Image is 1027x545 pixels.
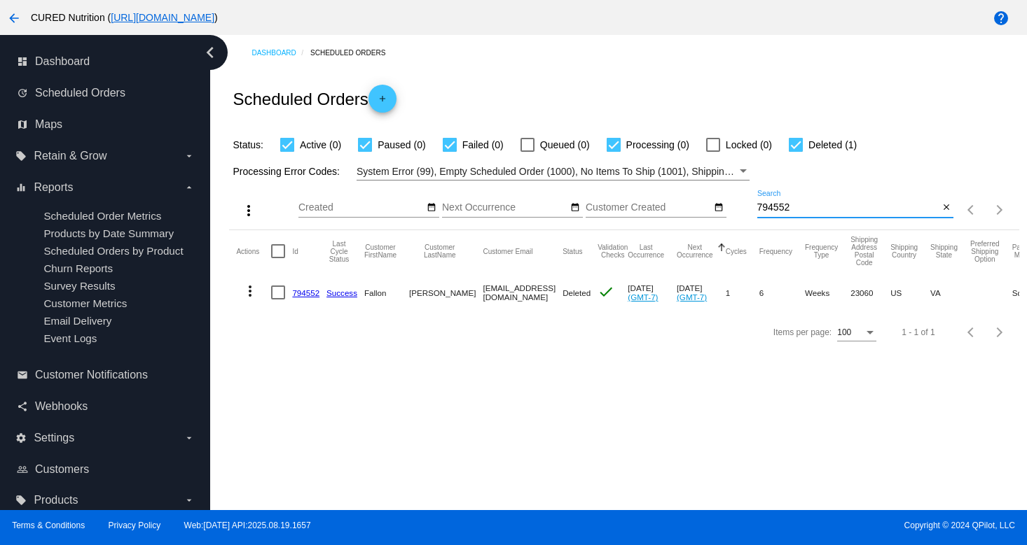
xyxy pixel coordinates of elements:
a: dashboard Dashboard [17,50,195,73]
a: email Customer Notifications [17,364,195,386]
a: Churn Reports [43,262,113,274]
button: Change sorting for Cycles [726,247,747,255]
span: Copyright © 2024 QPilot, LLC [525,521,1015,530]
button: Change sorting for CustomerFirstName [364,243,397,259]
button: Change sorting for FrequencyType [805,243,838,259]
mat-icon: more_vert [240,202,257,219]
span: Settings [34,432,74,444]
mat-cell: [EMAIL_ADDRESS][DOMAIN_NAME] [483,272,563,313]
a: [URL][DOMAIN_NAME] [111,12,214,23]
a: Survey Results [43,280,115,292]
mat-header-cell: Actions [236,230,271,272]
mat-icon: check [598,283,614,300]
div: 1 - 1 of 1 [902,327,935,337]
span: Deleted (1) [808,136,857,153]
span: Retain & Grow [34,150,106,162]
button: Next page [986,318,1014,346]
button: Change sorting for ShippingPostcode [850,236,878,267]
span: Status: [233,139,263,150]
mat-icon: help [993,10,1009,27]
a: update Scheduled Orders [17,82,195,104]
button: Change sorting for ShippingCountry [890,243,918,259]
mat-cell: US [890,272,930,313]
i: settings [15,432,27,444]
a: people_outline Customers [17,458,195,481]
mat-icon: arrow_back [6,10,22,27]
mat-icon: date_range [427,202,436,213]
div: Items per page: [773,327,832,337]
input: Search [757,202,939,213]
button: Change sorting for NextOccurrenceUtc [677,243,713,259]
mat-cell: VA [930,272,970,313]
a: Scheduled Orders [310,42,398,64]
button: Previous page [958,318,986,346]
i: local_offer [15,150,27,162]
i: equalizer [15,182,27,193]
a: Email Delivery [43,315,111,327]
span: Processing (0) [626,136,689,153]
a: Terms & Conditions [12,521,85,530]
button: Change sorting for Id [292,247,298,255]
a: map Maps [17,113,195,136]
a: (GMT-7) [677,292,707,302]
i: arrow_drop_down [184,495,195,506]
button: Change sorting for ShippingState [930,243,958,259]
a: share Webhooks [17,395,195,418]
span: Webhooks [35,400,88,413]
i: dashboard [17,56,28,67]
i: people_outline [17,464,28,475]
button: Change sorting for PreferredShippingOption [970,240,1000,263]
span: Deleted [563,288,591,297]
button: Previous page [958,196,986,224]
i: local_offer [15,495,27,506]
span: Customers [35,463,89,476]
a: Web:[DATE] API:2025.08.19.1657 [184,521,311,530]
span: Products [34,494,78,507]
i: arrow_drop_down [184,150,195,162]
i: arrow_drop_down [184,182,195,193]
mat-header-cell: Validation Checks [598,230,628,272]
a: Privacy Policy [109,521,161,530]
mat-icon: close [942,202,951,213]
i: arrow_drop_down [184,432,195,444]
mat-icon: more_vert [242,283,259,299]
span: Customer Notifications [35,369,148,381]
span: Reports [34,181,73,194]
i: share [17,401,28,412]
input: Created [298,202,425,213]
span: Paused (0) [378,136,425,153]
mat-select: Items per page: [837,328,876,338]
span: Products by Date Summary [43,227,174,239]
input: Next Occurrence [442,202,568,213]
button: Change sorting for Frequency [759,247,792,255]
a: Success [326,288,357,297]
mat-icon: date_range [714,202,724,213]
a: Customer Metrics [43,297,127,309]
span: Queued (0) [540,136,590,153]
a: Event Logs [43,332,97,344]
mat-cell: Fallon [364,272,409,313]
a: 794552 [292,288,319,297]
mat-cell: Weeks [805,272,850,313]
a: Scheduled Orders by Product [43,245,183,257]
a: Scheduled Order Metrics [43,210,161,222]
mat-cell: 1 [726,272,759,313]
span: 100 [837,327,851,337]
mat-cell: 23060 [850,272,890,313]
span: Scheduled Orders [35,87,125,99]
span: Dashboard [35,55,90,68]
span: Locked (0) [726,136,772,153]
button: Change sorting for LastOccurrenceUtc [628,243,664,259]
i: email [17,369,28,381]
a: (GMT-7) [628,292,658,302]
mat-cell: [PERSON_NAME] [409,272,483,313]
i: map [17,119,28,130]
mat-cell: [DATE] [628,272,677,313]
